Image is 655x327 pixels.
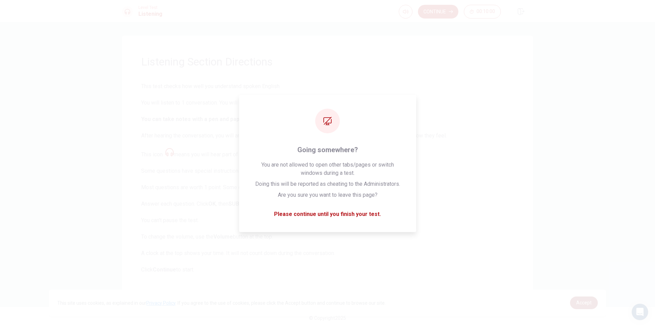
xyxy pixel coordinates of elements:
span: Accept [576,300,592,305]
strong: SUBMIT [228,201,249,207]
span: Level Test [138,5,162,10]
div: cookieconsent [49,290,606,316]
span: © Copyright 2025 [309,315,346,321]
a: dismiss cookie message [570,296,598,309]
strong: Volume [213,233,233,240]
button: 00:10:00 [464,5,501,19]
b: You can take notes with a pen and paper. Your notes will not be graded. [141,116,325,122]
h1: Listening [138,10,162,18]
strong: one [265,99,275,106]
strong: OK [208,201,216,207]
span: This test checks how well you understand spoken English. You will listen to 1 conversation. You w... [141,82,514,274]
h1: Listening Section Directions [141,55,514,69]
span: 00:10:00 [477,9,495,14]
a: Privacy Policy [146,300,175,306]
button: Continue [418,5,458,19]
div: Open Intercom Messenger [632,304,648,320]
span: This site uses cookies, as explained in our . If you agree to the use of cookies, please click th... [57,300,386,306]
strong: Continue [153,266,176,273]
